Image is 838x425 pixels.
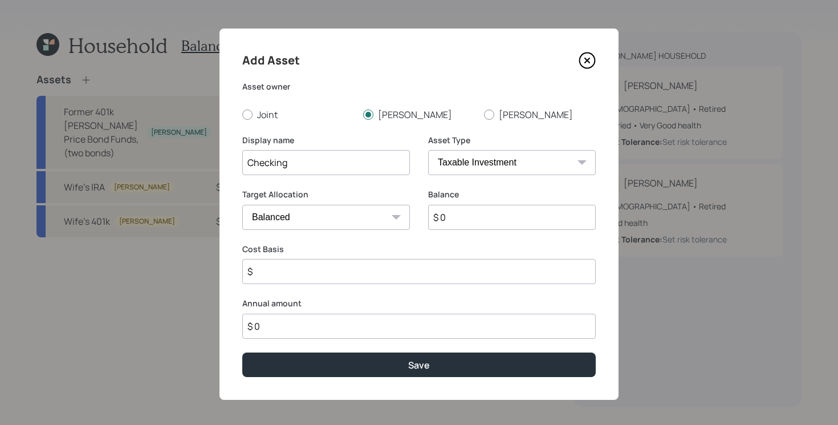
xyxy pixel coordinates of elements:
div: Save [408,359,430,371]
label: [PERSON_NAME] [363,108,475,121]
label: [PERSON_NAME] [484,108,596,121]
label: Balance [428,189,596,200]
label: Target Allocation [242,189,410,200]
label: Asset Type [428,135,596,146]
label: Cost Basis [242,244,596,255]
label: Annual amount [242,298,596,309]
label: Display name [242,135,410,146]
h4: Add Asset [242,51,300,70]
button: Save [242,353,596,377]
label: Asset owner [242,81,596,92]
label: Joint [242,108,354,121]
